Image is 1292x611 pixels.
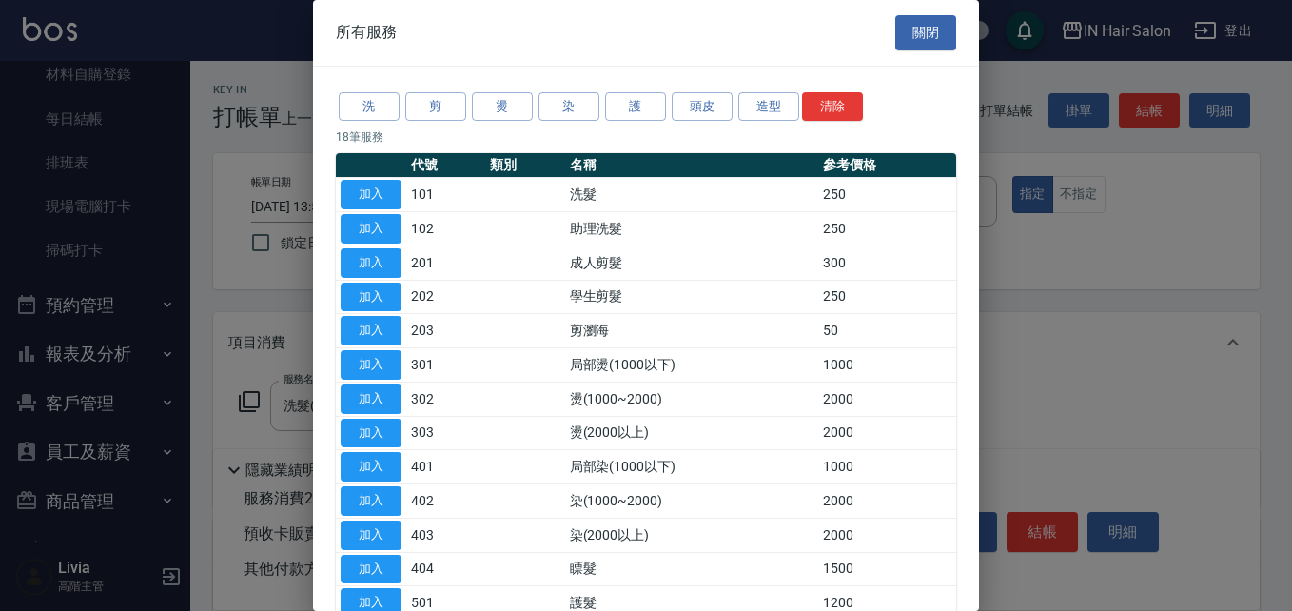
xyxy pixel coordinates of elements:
[341,316,401,345] button: 加入
[565,153,819,178] th: 名稱
[818,153,956,178] th: 參考價格
[565,280,819,314] td: 學生剪髮
[472,92,533,122] button: 燙
[818,178,956,212] td: 250
[818,382,956,416] td: 2000
[818,484,956,519] td: 2000
[565,246,819,280] td: 成人剪髮
[605,92,666,122] button: 護
[672,92,733,122] button: 頭皮
[406,552,485,586] td: 404
[336,23,397,42] span: 所有服務
[406,153,485,178] th: 代號
[406,450,485,484] td: 401
[818,552,956,586] td: 1500
[406,348,485,383] td: 301
[565,416,819,450] td: 燙(2000以上)
[565,178,819,212] td: 洗髮
[341,214,401,244] button: 加入
[406,212,485,246] td: 102
[341,555,401,584] button: 加入
[565,382,819,416] td: 燙(1000~2000)
[336,128,956,146] p: 18 筆服務
[341,350,401,380] button: 加入
[895,15,956,50] button: 關閉
[341,419,401,448] button: 加入
[565,518,819,552] td: 染(2000以上)
[406,314,485,348] td: 203
[341,521,401,550] button: 加入
[405,92,466,122] button: 剪
[565,348,819,383] td: 局部燙(1000以下)
[341,248,401,278] button: 加入
[565,450,819,484] td: 局部染(1000以下)
[565,484,819,519] td: 染(1000~2000)
[406,178,485,212] td: 101
[565,314,819,348] td: 剪瀏海
[818,280,956,314] td: 250
[406,416,485,450] td: 303
[406,484,485,519] td: 402
[406,518,485,552] td: 403
[406,382,485,416] td: 302
[818,348,956,383] td: 1000
[341,452,401,482] button: 加入
[406,280,485,314] td: 202
[565,552,819,586] td: 瞟髮
[565,212,819,246] td: 助理洗髮
[818,416,956,450] td: 2000
[341,384,401,414] button: 加入
[341,486,401,516] button: 加入
[818,450,956,484] td: 1000
[818,314,956,348] td: 50
[818,212,956,246] td: 250
[339,92,400,122] button: 洗
[341,283,401,312] button: 加入
[485,153,564,178] th: 類別
[538,92,599,122] button: 染
[341,180,401,209] button: 加入
[802,92,863,122] button: 清除
[406,246,485,280] td: 201
[738,92,799,122] button: 造型
[818,246,956,280] td: 300
[818,518,956,552] td: 2000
